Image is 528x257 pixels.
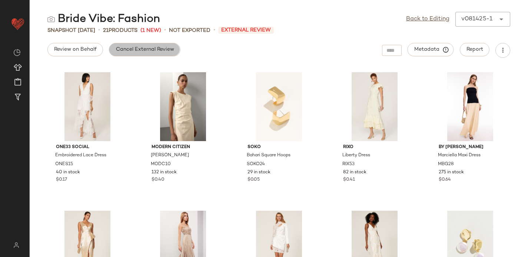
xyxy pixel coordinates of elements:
span: $0.40 [152,177,165,183]
span: Snapshot [DATE] [47,27,95,34]
span: $0.41 [343,177,355,183]
span: One33 Social [56,144,119,151]
img: svg%3e [9,242,23,248]
div: Bride Vibe: Fashion [47,12,160,27]
span: 21 [103,28,109,33]
span: Review on Behalf [54,47,97,53]
span: Bahari Square Hoops [247,152,290,159]
img: svg%3e [13,49,21,56]
span: Rixo [343,144,406,151]
div: v081425-1 [461,15,492,24]
img: MODC10.jpg [146,72,220,141]
span: External Review [218,27,274,34]
span: SOKO24 [247,161,265,168]
span: [PERSON_NAME] [151,152,189,159]
span: Embroidered Lace Dress [55,152,106,159]
img: RIX53.jpg [337,72,412,141]
button: Review on Behalf [47,43,103,56]
span: 29 in stock [248,169,270,176]
span: Not Exported [169,27,210,34]
div: Products [103,27,137,34]
span: ONES15 [55,161,73,168]
button: Metadata [408,43,454,56]
img: SOKO24.jpg [242,72,316,141]
span: 82 in stock [343,169,366,176]
img: MBG28.jpg [433,72,508,141]
span: By [PERSON_NAME] [439,144,502,151]
span: Liberty Dress [342,152,370,159]
span: • [213,26,215,35]
span: Report [466,47,483,53]
a: Back to Editing [406,15,449,24]
img: ONES15.jpg [50,72,125,141]
span: (1 New) [140,27,161,34]
button: Cancel External Review [109,43,180,56]
span: $0.64 [439,177,451,183]
span: $0.17 [56,177,67,183]
span: • [164,26,166,35]
span: • [98,26,100,35]
span: Cancel External Review [115,47,174,53]
span: Modern Citizen [152,144,215,151]
span: Metadata [414,46,448,53]
span: RIX53 [342,161,355,168]
button: Report [460,43,489,56]
span: 275 in stock [439,169,464,176]
span: Marciella Maxi Dress [438,152,481,159]
span: Soko [248,144,311,151]
span: 40 in stock [56,169,80,176]
span: 132 in stock [152,169,177,176]
span: $0.05 [248,177,260,183]
span: MBG28 [438,161,454,168]
img: heart_red.DM2ytmEG.svg [10,16,25,31]
img: svg%3e [47,16,55,23]
span: MODC10 [151,161,171,168]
